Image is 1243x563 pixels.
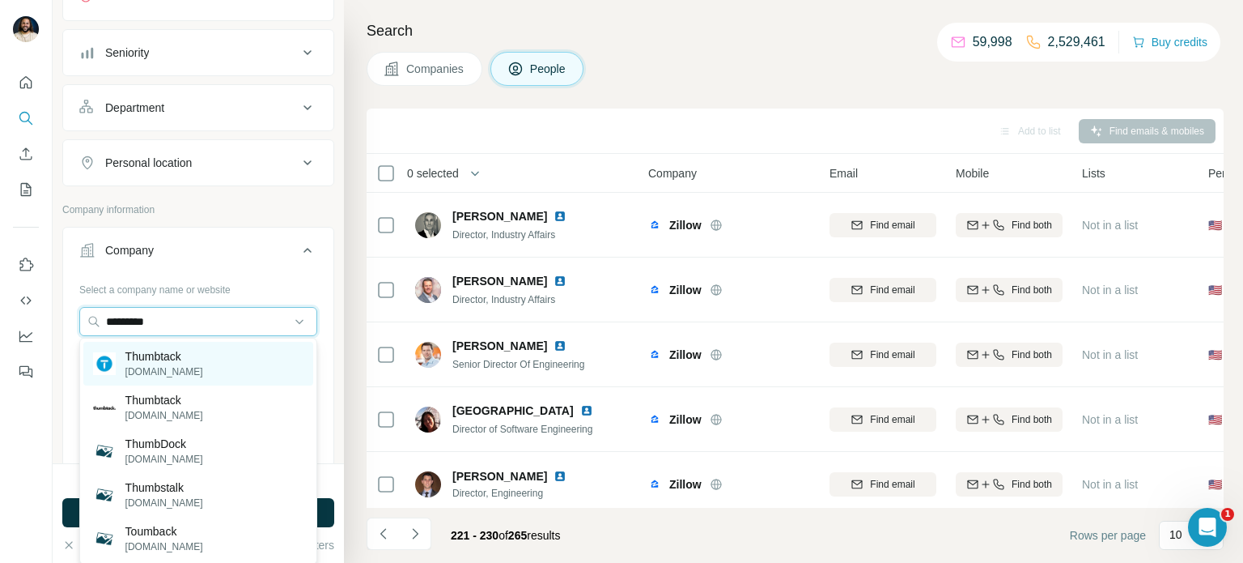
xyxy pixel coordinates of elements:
[1221,508,1234,521] span: 1
[669,347,702,363] span: Zillow
[1082,478,1138,491] span: Not in a list
[452,294,555,305] span: Director, Industry Affairs
[63,143,333,182] button: Personal location
[125,452,203,467] p: [DOMAIN_NAME]
[451,529,560,542] span: results
[415,407,441,433] img: Avatar
[105,100,164,116] div: Department
[125,348,203,365] p: Thumbtack
[1208,347,1222,363] span: 🇺🇸
[554,210,566,223] img: LinkedIn logo
[648,478,661,491] img: Logo of Zillow
[669,412,702,428] span: Zillow
[452,403,574,419] span: [GEOGRAPHIC_DATA]
[125,436,203,452] p: ThumbDock
[452,273,547,289] span: [PERSON_NAME]
[125,523,203,540] p: Toumback
[829,407,936,432] button: Find email
[125,540,203,554] p: [DOMAIN_NAME]
[13,250,39,279] button: Use Surfe on LinkedIn
[648,413,661,426] img: Logo of Zillow
[669,217,702,233] span: Zillow
[1082,165,1105,181] span: Lists
[125,480,203,496] p: Thumbstalk
[93,440,116,463] img: ThumbDock
[406,61,465,77] span: Companies
[415,471,441,497] img: Avatar
[956,165,989,181] span: Mobile
[93,484,116,506] img: Thumbstalk
[870,412,914,427] span: Find email
[93,352,116,375] img: Thumbtack
[1082,348,1138,361] span: Not in a list
[62,203,334,217] p: Company information
[829,343,936,367] button: Find email
[508,529,527,542] span: 265
[870,477,914,492] span: Find email
[415,342,441,368] img: Avatar
[1012,283,1052,297] span: Find both
[125,365,203,379] p: [DOMAIN_NAME]
[870,218,914,232] span: Find email
[580,404,593,417] img: LinkedIn logo
[13,322,39,351] button: Dashboard
[956,407,1063,432] button: Find both
[956,472,1063,497] button: Find both
[1070,527,1146,544] span: Rows per page
[451,529,498,542] span: 221 - 230
[452,208,547,224] span: [PERSON_NAME]
[1012,218,1052,232] span: Find both
[1012,348,1052,362] span: Find both
[1082,219,1138,232] span: Not in a list
[13,68,39,97] button: Quick start
[829,278,936,302] button: Find email
[554,339,566,352] img: LinkedIn logo
[125,392,203,408] p: Thumbtack
[1208,476,1222,493] span: 🇺🇸
[93,406,116,410] img: Thumbtack
[452,486,586,501] span: Director, Engineering
[63,231,333,276] button: Company
[452,424,592,435] span: Director of Software Engineering
[973,32,1012,52] p: 59,998
[554,275,566,288] img: LinkedIn logo
[367,518,399,550] button: Navigate to previous page
[829,472,936,497] button: Find email
[1012,477,1052,492] span: Find both
[648,219,661,232] img: Logo of Zillow
[829,213,936,237] button: Find email
[1188,508,1227,547] iframe: Intercom live chat
[1048,32,1105,52] p: 2,529,461
[62,537,108,553] button: Clear
[669,476,702,493] span: Zillow
[648,284,661,296] img: Logo of Zillow
[63,88,333,127] button: Department
[125,408,203,423] p: [DOMAIN_NAME]
[1012,412,1052,427] span: Find both
[13,175,39,204] button: My lists
[1208,282,1222,298] span: 🇺🇸
[452,229,555,241] span: Director, Industry Affairs
[399,518,431,550] button: Navigate to next page
[648,165,697,181] span: Company
[79,276,317,297] div: Select a company name or website
[13,16,39,42] img: Avatar
[13,357,39,386] button: Feedback
[407,165,459,181] span: 0 selected
[870,283,914,297] span: Find email
[498,529,508,542] span: of
[1132,31,1207,53] button: Buy credits
[1082,413,1138,426] span: Not in a list
[63,33,333,72] button: Seniority
[1082,284,1138,296] span: Not in a list
[452,338,547,354] span: [PERSON_NAME]
[1208,217,1222,233] span: 🇺🇸
[125,496,203,510] p: [DOMAIN_NAME]
[452,359,584,370] span: Senior Director Of Engineering
[452,468,547,484] span: [PERSON_NAME]
[415,212,441,238] img: Avatar
[1169,527,1182,543] p: 10
[367,19,1224,42] h4: Search
[62,498,334,527] button: Run search
[648,348,661,361] img: Logo of Zillow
